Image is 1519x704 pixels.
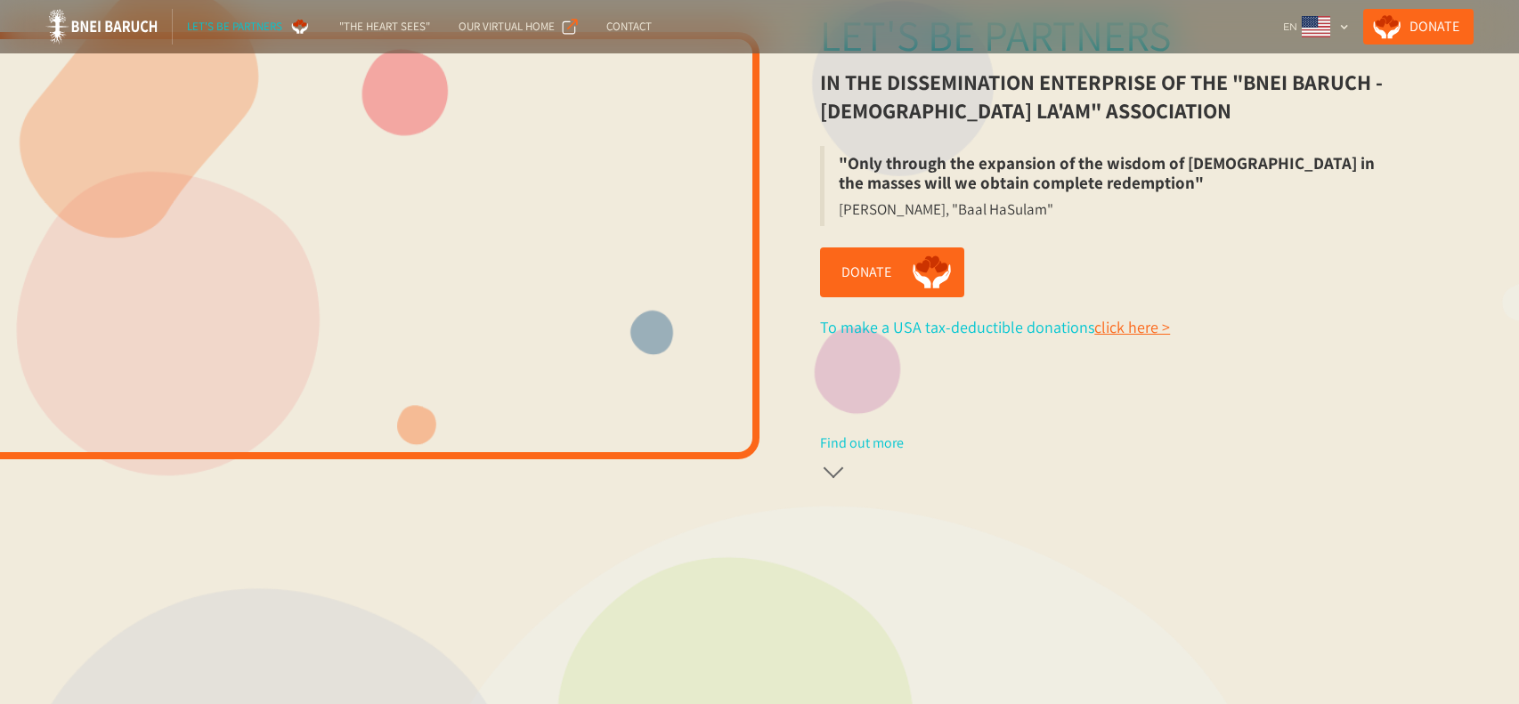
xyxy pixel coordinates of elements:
[459,18,555,36] div: Our Virtual Home
[325,9,444,45] a: "The Heart Sees"
[820,434,904,452] div: Find out more
[820,68,1411,125] div: in the dissemination enterprise of the "Bnei Baruch - [DEMOGRAPHIC_DATA] La'am" association
[339,18,430,36] div: "The Heart Sees"
[1283,18,1297,36] div: EN
[173,9,325,45] a: Let's be partners
[820,146,1411,199] blockquote: "Only through the expansion of the wisdom of [DEMOGRAPHIC_DATA] in the masses will we obtain comp...
[444,9,592,45] a: Our Virtual Home
[820,11,1171,61] div: Let's be partners
[606,18,652,36] div: Contact
[1094,317,1170,337] a: click here >
[592,9,666,45] a: Contact
[1363,9,1474,45] a: Donate
[1276,9,1356,45] div: EN
[820,433,1170,481] a: Find out more
[187,18,282,36] div: Let's be partners
[820,247,964,297] a: Donate
[820,319,1170,336] div: To make a USA tax-deductible donations
[820,199,1068,226] blockquote: [PERSON_NAME], "Baal HaSulam"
